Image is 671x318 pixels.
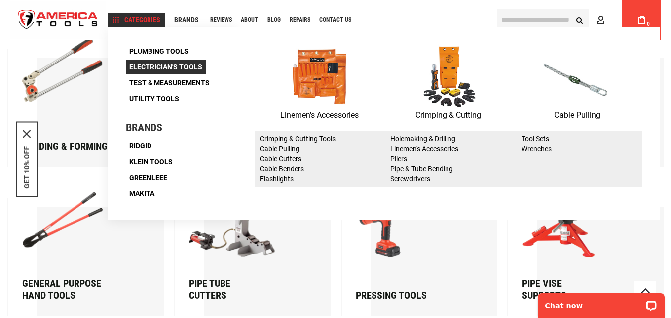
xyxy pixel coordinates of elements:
[522,187,617,301] a: Pipe ViseSupports
[260,145,299,153] a: Cable Pulling
[290,17,310,23] span: Repairs
[390,165,453,173] a: Pipe & Tube Bending
[129,190,154,197] span: Makita
[10,1,106,39] img: America Tools
[206,13,236,27] a: Reviews
[22,38,118,152] a: Bending & forming
[170,13,203,27] a: Brands
[647,21,650,27] span: 0
[390,155,407,163] a: Pliers
[384,44,513,122] a: Crimping & Cutting
[126,44,192,58] a: Plumbing Tools
[241,17,258,23] span: About
[236,13,263,27] a: About
[23,146,31,188] button: GET 10% OFF
[255,44,384,122] a: Linemen's Accessories
[522,145,552,153] a: Wrenches
[531,287,671,318] iframe: LiveChat chat widget
[260,135,336,143] a: Crimping & Cutting Tools
[129,48,189,55] span: Plumbing Tools
[390,135,455,143] a: Holemaking & Drilling
[126,92,183,106] a: Utility Tools
[126,60,206,74] a: Electrician's Tools
[356,289,451,301] div: Pressing Tools
[285,13,315,27] a: Repairs
[390,145,458,153] a: Linemen's Accessories
[22,140,118,152] div: Bending & forming
[129,142,151,149] span: Ridgid
[129,174,167,181] span: Greenleee
[23,130,31,138] svg: close icon
[23,130,31,138] button: Close
[260,165,304,173] a: Cable Benders
[522,135,549,143] a: Tool Sets
[255,109,384,122] p: Linemen's Accessories
[267,17,281,23] span: Blog
[126,171,171,185] a: Greenleee
[126,187,158,200] a: Makita
[129,79,210,86] span: Test & Measurements
[522,277,617,301] div: Pipe Vise Supports
[126,76,213,90] a: Test & Measurements
[129,158,173,165] span: Klein Tools
[126,155,176,169] a: Klein Tools
[390,175,430,183] a: Screwdrivers
[260,175,294,183] a: Flashlights
[10,1,106,39] a: store logo
[319,17,351,23] span: Contact Us
[356,187,451,301] a: Pressing Tools
[108,13,165,27] a: Categories
[315,13,356,27] a: Contact Us
[126,139,155,153] a: Ridgid
[513,109,642,122] p: Cable Pulling
[384,109,513,122] p: Crimping & Cutting
[189,277,284,301] div: Pipe Tube Cutters
[260,155,301,163] a: Cable Cutters
[513,44,642,122] a: Cable Pulling
[113,16,160,23] span: Categories
[22,187,118,301] a: General PurposeHand Tools
[263,13,285,27] a: Blog
[570,10,589,29] button: Search
[174,16,199,23] span: Brands
[126,122,220,134] h4: Brands
[22,277,118,301] div: General Purpose Hand Tools
[189,187,284,301] a: Pipe TubeCutters
[210,17,232,23] span: Reviews
[129,95,179,102] span: Utility Tools
[129,64,202,70] span: Electrician's Tools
